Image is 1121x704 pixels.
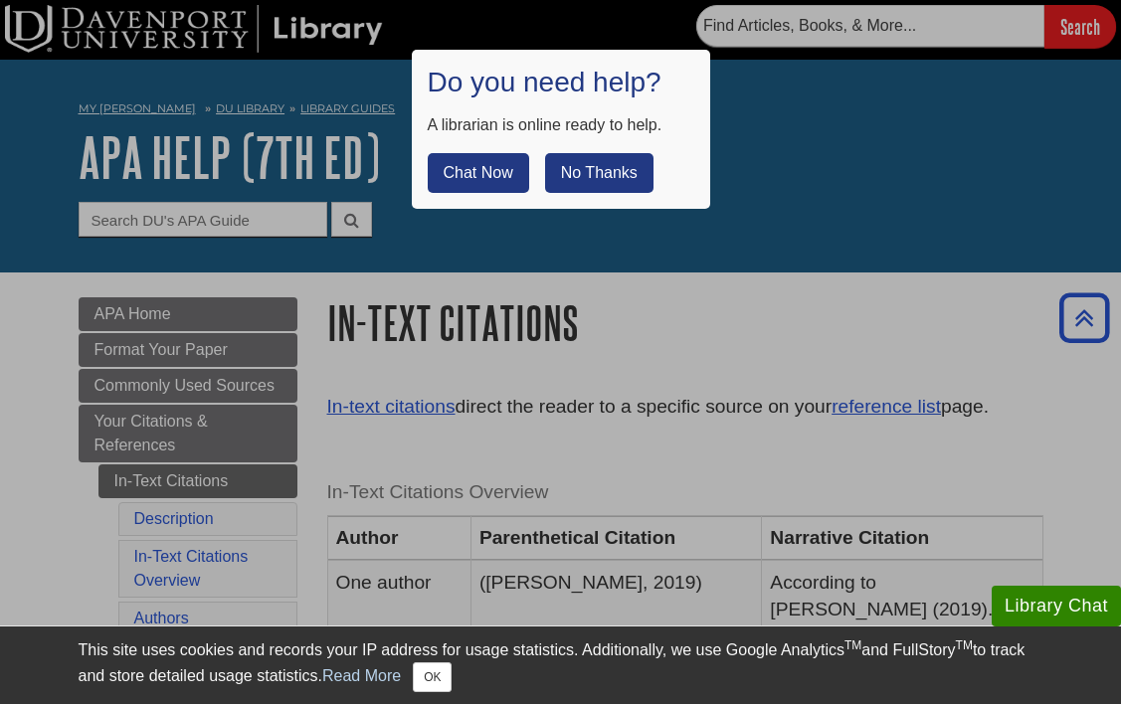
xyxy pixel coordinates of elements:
sup: TM [956,638,973,652]
h1: Do you need help? [428,66,694,99]
div: A librarian is online ready to help. [428,113,694,137]
a: Read More [322,667,401,684]
button: No Thanks [545,153,654,193]
button: Chat Now [428,153,529,193]
button: Library Chat [992,586,1121,626]
sup: TM [844,638,861,652]
div: This site uses cookies and records your IP address for usage statistics. Additionally, we use Goo... [79,638,1043,692]
button: Close [413,662,452,692]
